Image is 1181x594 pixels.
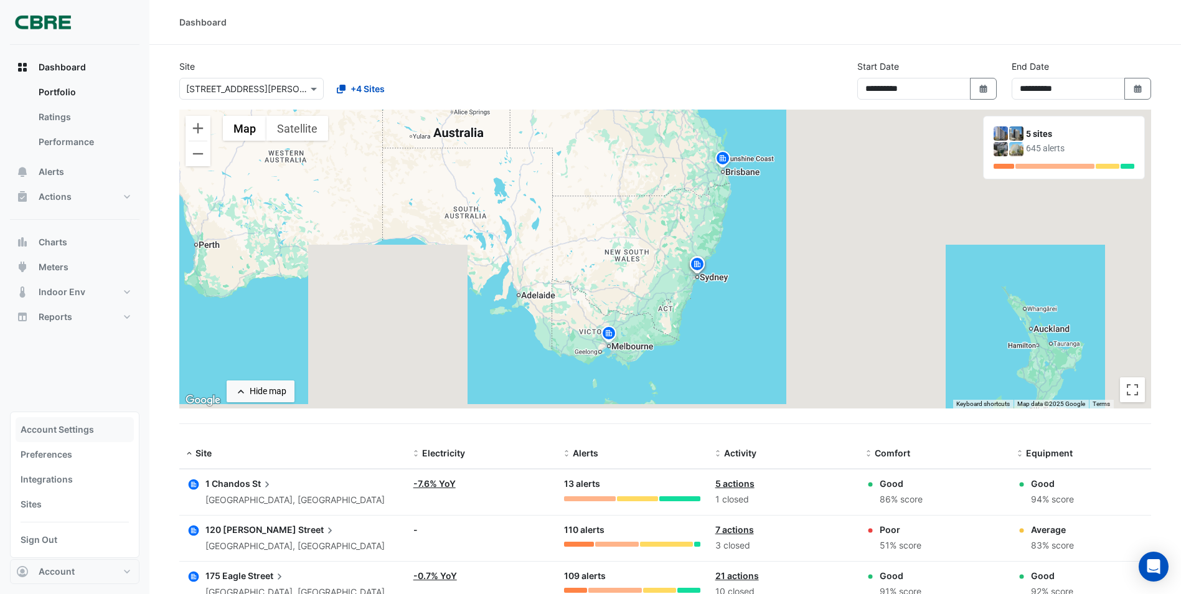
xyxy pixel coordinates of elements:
button: Account [10,559,139,584]
span: Actions [39,191,72,203]
span: Alerts [39,166,64,178]
button: Zoom in [186,116,210,141]
span: Street [298,523,336,537]
img: 1 Chandos St [994,126,1008,141]
img: 99 Elizabeth St [1009,142,1023,156]
button: Charts [10,230,139,255]
img: Company Logo [15,10,71,35]
a: Account Settings [16,417,134,442]
div: Open Intercom Messenger [1139,552,1169,582]
img: site-pin.svg [713,149,733,171]
span: Alerts [573,448,598,458]
div: 51% score [880,539,921,553]
span: Equipment [1026,448,1073,458]
a: Open this area in Google Maps (opens a new window) [182,392,223,408]
div: 645 alerts [1026,142,1134,155]
span: Meters [39,261,68,273]
span: Map data ©2025 Google [1017,400,1085,407]
a: -0.7% YoY [413,570,457,581]
a: Sign Out [16,527,134,552]
a: Preferences [16,442,134,467]
div: Dashboard [10,80,139,159]
div: [GEOGRAPHIC_DATA], [GEOGRAPHIC_DATA] [205,539,385,554]
app-icon: Actions [16,191,29,203]
div: 110 alerts [564,523,700,537]
button: Alerts [10,159,139,184]
div: [GEOGRAPHIC_DATA], [GEOGRAPHIC_DATA] [205,493,385,507]
a: 7 actions [715,524,754,535]
app-icon: Meters [16,261,29,273]
div: Good [1031,477,1074,490]
span: Comfort [875,448,910,458]
div: Account [10,412,139,558]
fa-icon: Select Date [978,83,989,94]
label: Site [179,60,195,73]
button: Show street map [223,116,266,141]
div: Good [880,477,923,490]
app-icon: Dashboard [16,61,29,73]
button: Actions [10,184,139,209]
span: +4 Sites [351,82,385,95]
img: 175 Eagle Street [1009,126,1023,141]
div: Hide map [250,385,286,398]
label: Start Date [857,60,899,73]
a: 5 actions [715,478,755,489]
app-icon: Charts [16,236,29,248]
button: Hide map [227,380,294,402]
span: 120 [PERSON_NAME] [205,524,296,535]
a: Ratings [29,105,139,130]
button: Meters [10,255,139,280]
div: 86% score [880,493,923,507]
button: Toggle fullscreen view [1120,377,1145,402]
a: Terms (opens in new tab) [1093,400,1110,407]
a: 21 actions [715,570,759,581]
a: Performance [29,130,139,154]
app-icon: Reports [16,311,29,323]
span: Electricity [422,448,465,458]
span: Street [248,569,286,583]
div: Dashboard [179,16,227,29]
span: Charts [39,236,67,248]
a: Portfolio [29,80,139,105]
div: Average [1031,523,1074,536]
div: 13 alerts [564,477,700,491]
span: Activity [724,448,756,458]
img: 333 George Street [994,142,1008,156]
div: Good [1031,569,1073,582]
div: Good [880,569,921,582]
app-icon: Alerts [16,166,29,178]
button: Dashboard [10,55,139,80]
div: Poor [880,523,921,536]
app-icon: Indoor Env [16,286,29,298]
span: 1 Chandos [205,478,250,489]
a: -7.6% YoY [413,478,456,489]
span: Site [195,448,212,458]
a: Integrations [16,467,134,492]
img: site-pin.svg [687,255,707,277]
div: 3 closed [715,539,851,553]
img: Google [182,392,223,408]
span: 175 Eagle [205,570,246,581]
button: Reports [10,304,139,329]
div: 83% score [1031,539,1074,553]
span: Indoor Env [39,286,85,298]
div: - [413,523,549,536]
fa-icon: Select Date [1132,83,1144,94]
button: Show satellite imagery [266,116,328,141]
button: Indoor Env [10,280,139,304]
a: Sites [16,492,134,517]
div: 109 alerts [564,569,700,583]
img: site-pin.svg [687,255,707,276]
div: 94% score [1031,493,1074,507]
label: End Date [1012,60,1049,73]
span: Account [39,565,75,578]
span: Reports [39,311,72,323]
button: Zoom out [186,141,210,166]
div: 5 sites [1026,128,1134,141]
span: Dashboard [39,61,86,73]
img: site-pin.svg [599,324,619,346]
div: 1 closed [715,493,851,507]
span: St [252,477,273,491]
button: Keyboard shortcuts [956,400,1010,408]
button: +4 Sites [329,78,393,100]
